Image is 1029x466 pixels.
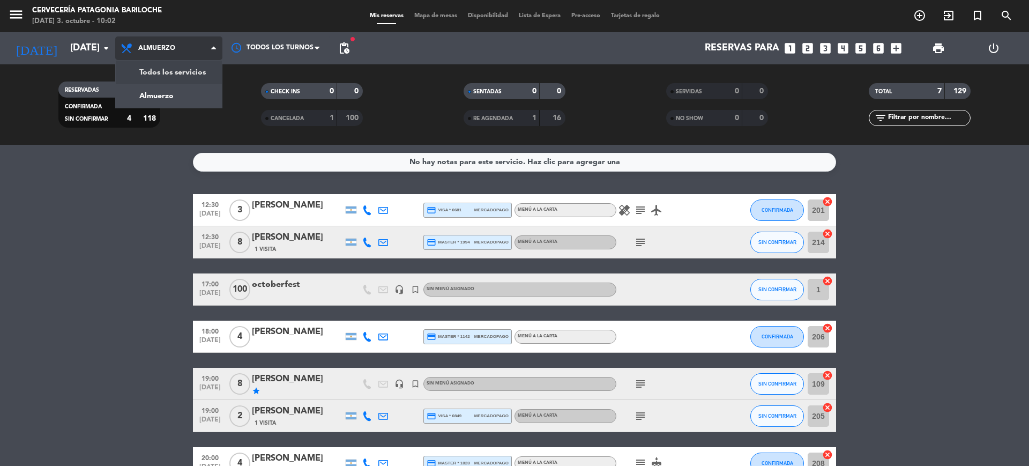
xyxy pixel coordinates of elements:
strong: 1 [330,114,334,122]
input: Filtrar por nombre... [887,112,970,124]
i: headset_mic [394,379,404,389]
span: 12:30 [197,230,223,242]
span: 17:00 [197,277,223,290]
span: TOTAL [875,89,892,94]
span: RESERVADAS [65,87,99,93]
span: Mis reservas [364,13,409,19]
div: LOG OUT [966,32,1021,64]
span: 1 Visita [255,245,276,254]
i: credit_card [427,238,436,247]
strong: 100 [346,114,361,122]
i: filter_list [874,112,887,124]
i: healing [618,204,631,217]
span: 12:30 [197,198,223,210]
strong: 0 [532,87,536,95]
span: 4 [229,326,250,347]
span: Lista de Espera [513,13,566,19]
span: MENÚ A LA CARTA [518,413,557,418]
i: arrow_drop_down [100,42,113,55]
span: mercadopago [474,239,509,246]
span: 100 [229,279,250,300]
span: 19:00 [197,372,223,384]
button: CONFIRMADA [750,199,804,221]
span: CHECK INS [271,89,300,94]
i: subject [634,204,647,217]
span: SIN CONFIRMAR [758,286,796,292]
i: subject [634,410,647,423]
span: mercadopago [474,206,509,213]
i: cancel [822,370,833,381]
i: add_box [889,41,903,55]
div: [PERSON_NAME] [252,231,343,245]
i: cancel [822,228,833,239]
strong: 0 [735,114,739,122]
span: SIN CONFIRMAR [758,413,796,419]
i: cancel [822,449,833,460]
i: cancel [822,402,833,413]
span: SENTADAS [473,89,502,94]
strong: 1 [532,114,536,122]
span: MENÚ A LA CARTA [518,240,557,244]
strong: 7 [937,87,942,95]
i: [DATE] [8,36,65,60]
i: turned_in_not [411,379,420,389]
strong: 0 [330,87,334,95]
span: [DATE] [197,384,223,396]
button: CONFIRMADA [750,326,804,347]
button: SIN CONFIRMAR [750,279,804,300]
span: CONFIRMADA [762,207,793,213]
strong: 129 [953,87,968,95]
i: turned_in_not [971,9,984,22]
i: subject [634,378,647,390]
span: SERVIDAS [676,89,702,94]
span: Sin menú asignado [427,381,474,386]
strong: 0 [354,87,361,95]
button: SIN CONFIRMAR [750,405,804,427]
i: exit_to_app [942,9,955,22]
button: menu [8,6,24,26]
i: looks_6 [871,41,885,55]
i: cancel [822,196,833,207]
span: CANCELADA [271,116,304,121]
span: [DATE] [197,290,223,302]
strong: 0 [557,87,563,95]
i: headset_mic [394,285,404,294]
span: 1 Visita [255,419,276,427]
i: airplanemode_active [650,204,663,217]
span: SIN CONFIRMAR [65,116,108,122]
div: No hay notas para este servicio. Haz clic para agregar una [409,156,620,168]
span: MENÚ A LA CARTA [518,208,557,212]
strong: 16 [553,114,563,122]
span: 20:00 [197,451,223,463]
div: [DATE] 3. octubre - 10:02 [32,16,162,27]
span: Pre-acceso [566,13,606,19]
span: visa * 0681 [427,205,461,215]
span: Reservas para [705,43,779,54]
i: turned_in_not [411,285,420,294]
div: [PERSON_NAME] [252,452,343,465]
span: RE AGENDADA [473,116,513,121]
span: Mapa de mesas [409,13,463,19]
i: cancel [822,323,833,334]
span: SIN CONFIRMAR [758,239,796,245]
a: Todos los servicios [116,61,222,84]
span: Disponibilidad [463,13,513,19]
span: CONFIRMADA [762,460,793,466]
span: print [932,42,945,55]
div: [PERSON_NAME] [252,325,343,339]
span: CONFIRMADA [65,104,102,109]
div: octoberfest [252,278,343,292]
i: add_circle_outline [913,9,926,22]
span: [DATE] [197,210,223,223]
a: Almuerzo [116,84,222,108]
span: Sin menú asignado [427,287,474,291]
span: [DATE] [197,337,223,349]
div: [PERSON_NAME] [252,198,343,212]
i: star [252,387,260,395]
button: SIN CONFIRMAR [750,232,804,253]
span: mercadopago [474,333,509,340]
span: visa * 0849 [427,411,461,421]
span: 18:00 [197,324,223,337]
i: looks_one [783,41,797,55]
strong: 0 [735,87,739,95]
